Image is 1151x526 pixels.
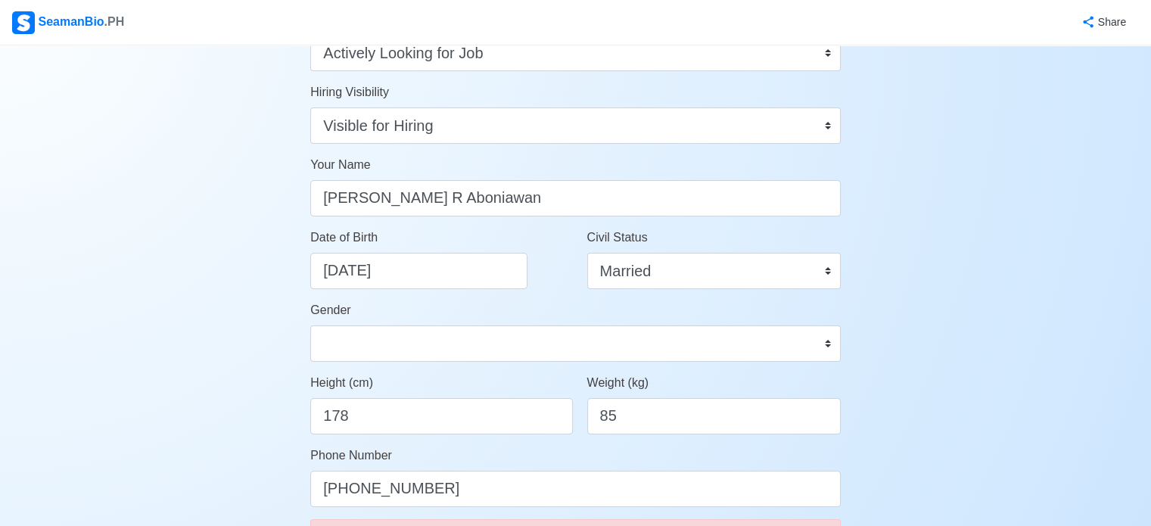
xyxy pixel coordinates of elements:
span: .PH [104,15,125,28]
input: ex. 60 [587,398,841,434]
span: Your Name [310,158,370,171]
span: Phone Number [310,449,392,462]
span: Hiring Visibility [310,86,389,98]
label: Date of Birth [310,229,378,247]
input: ex. 163 [310,398,572,434]
span: Height (cm) [310,376,373,389]
span: Weight (kg) [587,376,649,389]
img: Logo [12,11,35,34]
input: ex. +63 912 345 6789 [310,471,841,507]
input: Type your name [310,180,841,216]
div: SeamanBio [12,11,124,34]
button: Share [1066,8,1139,37]
label: Gender [310,301,350,319]
label: Civil Status [587,229,648,247]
